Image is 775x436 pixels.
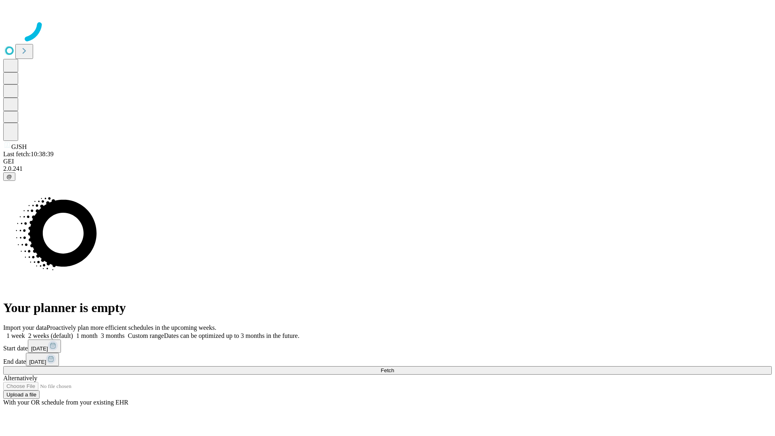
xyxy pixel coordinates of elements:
[381,367,394,373] span: Fetch
[3,165,772,172] div: 2.0.241
[6,332,25,339] span: 1 week
[3,353,772,366] div: End date
[3,366,772,375] button: Fetch
[47,324,216,331] span: Proactively plan more efficient schedules in the upcoming weeks.
[11,143,27,150] span: GJSH
[3,158,772,165] div: GEI
[29,359,46,365] span: [DATE]
[3,375,37,381] span: Alternatively
[3,300,772,315] h1: Your planner is empty
[164,332,299,339] span: Dates can be optimized up to 3 months in the future.
[3,340,772,353] div: Start date
[3,399,128,406] span: With your OR schedule from your existing EHR
[26,353,59,366] button: [DATE]
[6,174,12,180] span: @
[101,332,125,339] span: 3 months
[3,390,40,399] button: Upload a file
[28,340,61,353] button: [DATE]
[28,332,73,339] span: 2 weeks (default)
[3,172,15,181] button: @
[128,332,164,339] span: Custom range
[3,324,47,331] span: Import your data
[3,151,54,157] span: Last fetch: 10:38:39
[76,332,98,339] span: 1 month
[31,346,48,352] span: [DATE]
